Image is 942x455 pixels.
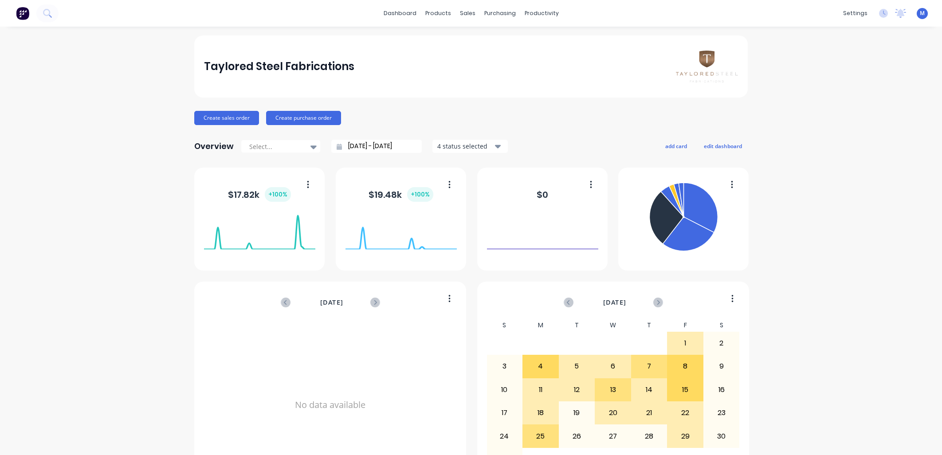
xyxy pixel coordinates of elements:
div: W [595,319,631,332]
img: Factory [16,7,29,20]
div: + 100 % [265,187,291,202]
div: 20 [595,402,631,424]
div: sales [455,7,480,20]
div: 4 status selected [437,141,493,151]
div: F [667,319,703,332]
div: 13 [595,379,631,401]
div: 17 [487,402,522,424]
div: purchasing [480,7,520,20]
div: 2 [704,332,739,354]
div: 19 [559,402,595,424]
div: 22 [667,402,703,424]
div: T [631,319,667,332]
div: $ 0 [537,188,548,201]
div: 10 [487,379,522,401]
div: 26 [559,425,595,447]
span: [DATE] [603,298,626,307]
span: [DATE] [320,298,343,307]
button: 4 status selected [432,140,508,153]
div: 3 [487,355,522,377]
div: 28 [632,425,667,447]
div: 15 [667,379,703,401]
div: 4 [523,355,558,377]
div: $ 17.82k [228,187,291,202]
div: products [421,7,455,20]
img: Taylored Steel Fabrications [676,51,738,82]
button: Create purchase order [266,111,341,125]
div: 5 [559,355,595,377]
div: 30 [704,425,739,447]
div: 16 [704,379,739,401]
button: add card [659,140,693,152]
div: 23 [704,402,739,424]
div: 8 [667,355,703,377]
div: S [487,319,523,332]
div: 18 [523,402,558,424]
div: settings [839,7,872,20]
div: 21 [632,402,667,424]
div: 7 [632,355,667,377]
div: 25 [523,425,558,447]
a: dashboard [379,7,421,20]
div: S [703,319,740,332]
div: + 100 % [407,187,433,202]
div: 9 [704,355,739,377]
div: 6 [595,355,631,377]
div: Overview [194,137,234,155]
div: 29 [667,425,703,447]
button: edit dashboard [698,140,748,152]
div: 11 [523,379,558,401]
div: $ 19.48k [369,187,433,202]
div: productivity [520,7,563,20]
div: Taylored Steel Fabrications [204,58,354,75]
button: Create sales order [194,111,259,125]
div: 12 [559,379,595,401]
div: M [522,319,559,332]
span: M [920,9,925,17]
div: 1 [667,332,703,354]
div: 24 [487,425,522,447]
div: 14 [632,379,667,401]
div: 27 [595,425,631,447]
div: T [559,319,595,332]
